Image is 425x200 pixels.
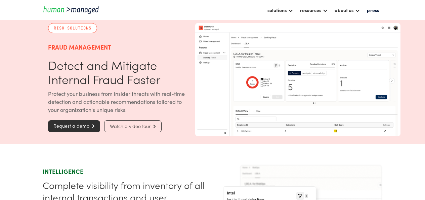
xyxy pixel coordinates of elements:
[48,58,190,86] h1: Detect and Mitigate Internal Fraud Faster
[151,124,156,129] span: 
[43,5,103,14] a: home
[300,6,321,14] div: resources
[48,120,100,132] a: Request a demo
[267,6,287,14] div: solutions
[48,43,190,51] div: Fraud Management
[48,89,190,114] div: Protect your business from insider threats with real-time detection and actionable recommendation...
[335,6,353,14] div: about us
[331,4,364,16] div: about us
[89,124,95,128] span: 
[297,4,331,16] div: resources
[43,168,210,176] h4: Intelligence
[48,23,97,33] div: Risk Solutions
[264,4,297,16] div: solutions
[364,4,382,16] a: press
[104,120,162,132] a: Watch a video tour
